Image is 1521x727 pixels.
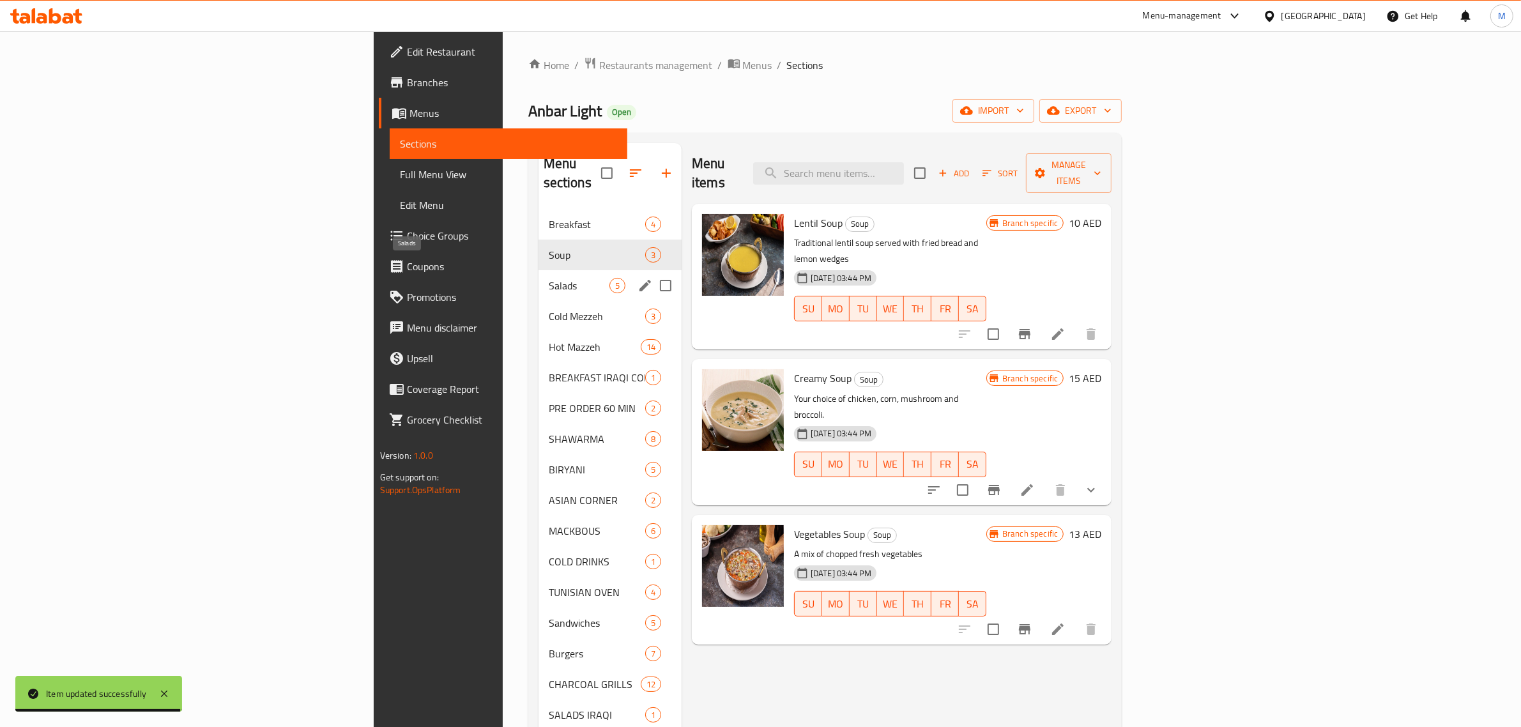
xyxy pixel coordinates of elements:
[645,554,661,569] div: items
[855,595,872,613] span: TU
[959,452,986,477] button: SA
[850,452,877,477] button: TU
[646,372,661,384] span: 1
[794,369,852,388] span: Creamy Soup
[933,164,974,183] span: Add item
[646,310,661,323] span: 3
[407,228,618,243] span: Choice Groups
[931,591,959,616] button: FR
[651,158,682,188] button: Add section
[1036,157,1101,189] span: Manage items
[936,166,971,181] span: Add
[549,247,645,263] span: Soup
[1069,214,1101,232] h6: 10 AED
[641,677,661,692] div: items
[822,591,850,616] button: MO
[794,524,865,544] span: Vegetables Soup
[1069,369,1101,387] h6: 15 AED
[539,485,682,516] div: ASIAN CORNER2
[909,300,926,318] span: TH
[877,591,905,616] button: WE
[641,339,661,355] div: items
[906,160,933,187] span: Select section
[379,404,628,435] a: Grocery Checklist
[979,164,1021,183] button: Sort
[702,214,784,296] img: Lentil Soup
[743,57,772,73] span: Menus
[931,452,959,477] button: FR
[1009,319,1040,349] button: Branch-specific-item
[407,412,618,427] span: Grocery Checklist
[997,528,1063,540] span: Branch specific
[380,469,439,486] span: Get support on:
[702,369,784,451] img: Creamy Soup
[974,164,1026,183] span: Sort items
[827,300,845,318] span: MO
[645,585,661,600] div: items
[646,464,661,476] span: 5
[645,523,661,539] div: items
[1143,8,1221,24] div: Menu-management
[390,159,628,190] a: Full Menu View
[964,455,981,473] span: SA
[931,296,959,321] button: FR
[407,44,618,59] span: Edit Restaurant
[904,296,931,321] button: TH
[850,296,877,321] button: TU
[539,577,682,608] div: TUNISIAN OVEN4
[549,370,645,385] div: BREAKFAST IRAQI CORNER
[599,57,713,73] span: Restaurants management
[1009,614,1040,645] button: Branch-specific-item
[549,677,641,692] span: CHARCOAL GRILLS
[806,427,876,440] span: [DATE] 03:44 PM
[539,546,682,577] div: COLD DRINKS1
[549,493,645,508] span: ASIAN CORNER
[1281,9,1366,23] div: [GEOGRAPHIC_DATA]
[539,301,682,332] div: Cold Mezzeh3
[549,646,645,661] div: Burgers
[609,278,625,293] div: items
[800,300,817,318] span: SU
[949,477,976,503] span: Select to update
[539,516,682,546] div: MACKBOUS6
[877,296,905,321] button: WE
[407,259,618,274] span: Coupons
[645,431,661,447] div: items
[549,585,645,600] span: TUNISIAN OVEN
[877,452,905,477] button: WE
[549,309,645,324] div: Cold Mezzeh
[952,99,1034,123] button: import
[379,220,628,251] a: Choice Groups
[400,136,618,151] span: Sections
[407,381,618,397] span: Coverage Report
[845,217,875,232] div: Soup
[46,687,146,701] div: Item updated successfully
[646,648,661,660] span: 7
[868,528,896,542] span: Soup
[549,401,645,416] div: PRE ORDER 60 MIN
[380,482,461,498] a: Support.OpsPlatform
[728,57,772,73] a: Menus
[379,67,628,98] a: Branches
[549,431,645,447] span: SHAWARMA
[528,57,1122,73] nav: breadcrumb
[400,197,618,213] span: Edit Menu
[959,296,986,321] button: SA
[794,235,986,267] p: Traditional lentil soup served with fried bread and lemon wedges
[1050,326,1066,342] a: Edit menu item
[1076,614,1106,645] button: delete
[909,455,926,473] span: TH
[855,455,872,473] span: TU
[645,247,661,263] div: items
[549,462,645,477] span: BIRYANI
[646,249,661,261] span: 3
[549,217,645,232] span: Breakfast
[1083,482,1099,498] svg: Show Choices
[846,217,874,231] span: Soup
[794,213,843,233] span: Lentil Soup
[850,591,877,616] button: TU
[827,455,845,473] span: MO
[794,296,822,321] button: SU
[787,57,823,73] span: Sections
